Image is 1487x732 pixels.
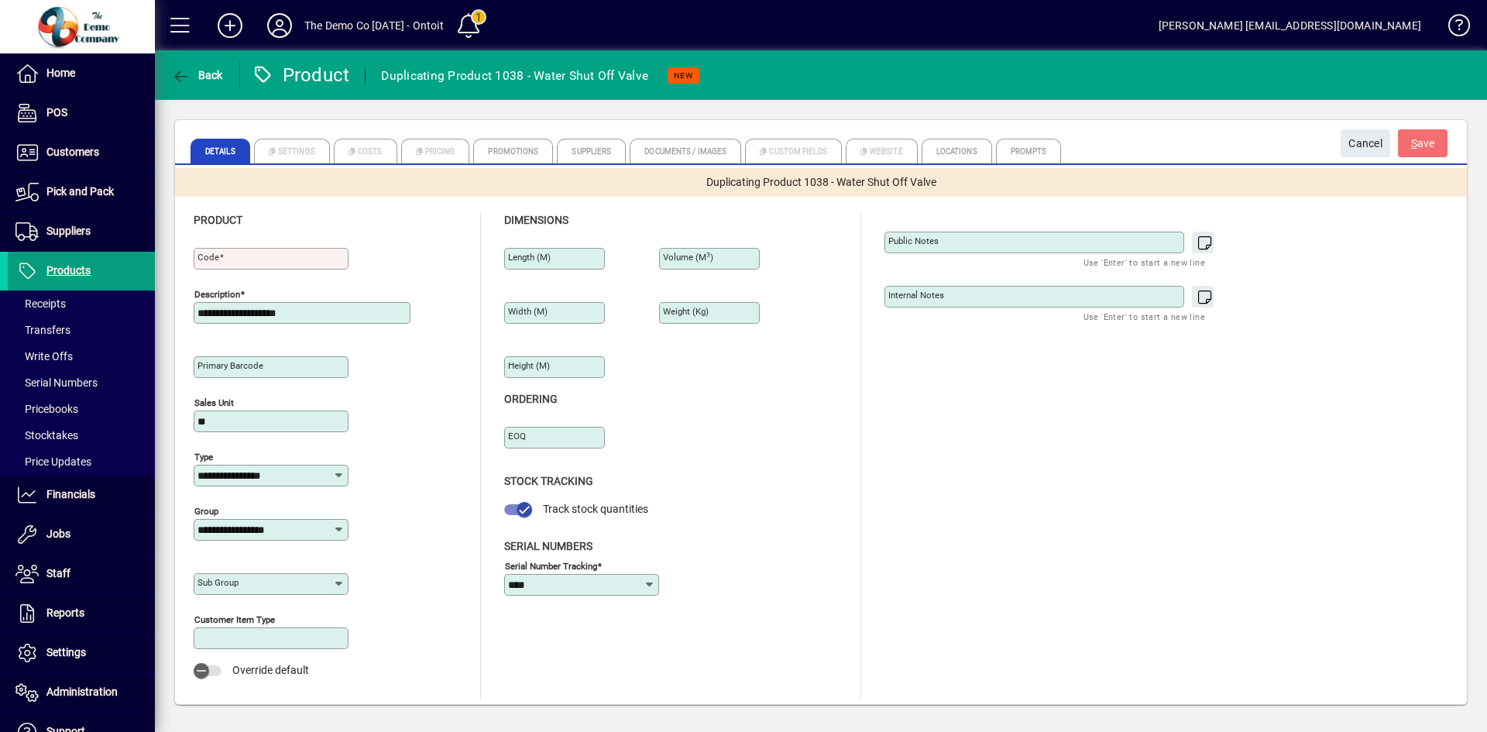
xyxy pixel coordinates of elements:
[8,555,155,593] a: Staff
[8,133,155,172] a: Customers
[1411,131,1435,156] span: ave
[46,225,91,237] span: Suppliers
[1341,129,1390,157] button: Cancel
[46,106,67,119] span: POS
[46,567,70,579] span: Staff
[1348,131,1382,156] span: Cancel
[706,174,936,191] span: Duplicating Product 1038 - Water Shut Off Valve
[155,61,240,89] app-page-header-button: Back
[8,476,155,514] a: Financials
[46,607,84,619] span: Reports
[8,94,155,132] a: POS
[504,214,568,226] span: Dimensions
[194,506,218,517] mat-label: Group
[381,64,648,88] div: Duplicating Product 1038 - Water Shut Off Valve
[46,67,75,79] span: Home
[663,306,709,317] mat-label: Weight (Kg)
[194,289,240,300] mat-label: Description
[46,646,86,658] span: Settings
[1411,137,1417,149] span: S
[197,577,239,588] mat-label: Sub group
[8,673,155,712] a: Administration
[15,324,70,336] span: Transfers
[508,431,526,442] mat-label: EOQ
[232,664,309,676] span: Override default
[8,396,155,422] a: Pricebooks
[8,212,155,251] a: Suppliers
[1159,13,1421,38] div: [PERSON_NAME] [EMAIL_ADDRESS][DOMAIN_NAME]
[205,12,255,40] button: Add
[8,422,155,448] a: Stocktakes
[46,185,114,198] span: Pick and Pack
[8,343,155,369] a: Write Offs
[8,317,155,343] a: Transfers
[15,455,91,468] span: Price Updates
[46,488,95,500] span: Financials
[8,369,155,396] a: Serial Numbers
[8,594,155,633] a: Reports
[543,503,648,515] span: Track stock quantities
[46,264,91,277] span: Products
[674,70,693,81] span: NEW
[197,360,263,371] mat-label: Primary barcode
[15,403,78,415] span: Pricebooks
[197,252,219,263] mat-label: Code
[46,686,118,698] span: Administration
[255,12,304,40] button: Profile
[8,173,155,211] a: Pick and Pack
[171,69,223,81] span: Back
[505,560,597,571] mat-label: Serial Number tracking
[706,251,710,259] sup: 3
[46,528,70,540] span: Jobs
[167,61,227,89] button: Back
[508,306,548,317] mat-label: Width (m)
[194,214,242,226] span: Product
[8,290,155,317] a: Receipts
[15,350,73,363] span: Write Offs
[15,429,78,442] span: Stocktakes
[8,515,155,554] a: Jobs
[888,235,939,246] mat-label: Public Notes
[504,475,593,487] span: Stock Tracking
[1083,253,1205,271] mat-hint: Use 'Enter' to start a new line
[15,376,98,389] span: Serial Numbers
[504,540,592,552] span: Serial Numbers
[1083,308,1205,325] mat-hint: Use 'Enter' to start a new line
[1437,3,1468,53] a: Knowledge Base
[194,614,275,625] mat-label: Customer Item Type
[194,397,234,408] mat-label: Sales unit
[663,252,713,263] mat-label: Volume (m )
[8,448,155,475] a: Price Updates
[504,393,558,405] span: Ordering
[508,252,551,263] mat-label: Length (m)
[1398,129,1448,157] button: Save
[304,13,444,38] div: The Demo Co [DATE] - Ontoit
[508,360,550,371] mat-label: Height (m)
[8,634,155,672] a: Settings
[888,290,944,301] mat-label: Internal Notes
[8,54,155,93] a: Home
[194,452,213,462] mat-label: Type
[252,63,350,88] div: Product
[46,146,99,158] span: Customers
[15,297,66,310] span: Receipts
